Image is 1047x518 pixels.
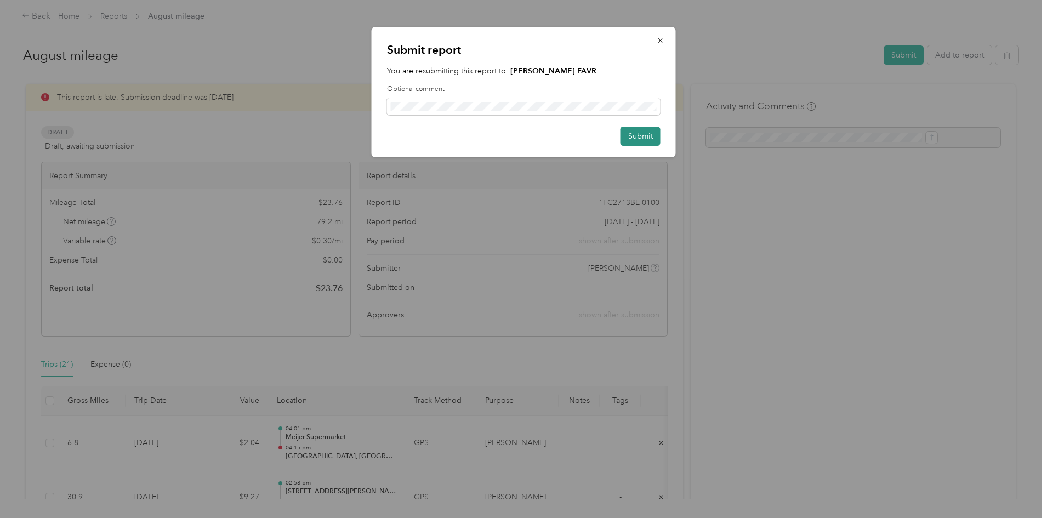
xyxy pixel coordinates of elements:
p: You are resubmitting this report to: [387,65,661,77]
iframe: Everlance-gr Chat Button Frame [986,457,1047,518]
strong: [PERSON_NAME] FAVR [510,66,596,76]
label: Optional comment [387,84,661,94]
p: Submit report [387,42,661,58]
button: Submit [621,127,661,146]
